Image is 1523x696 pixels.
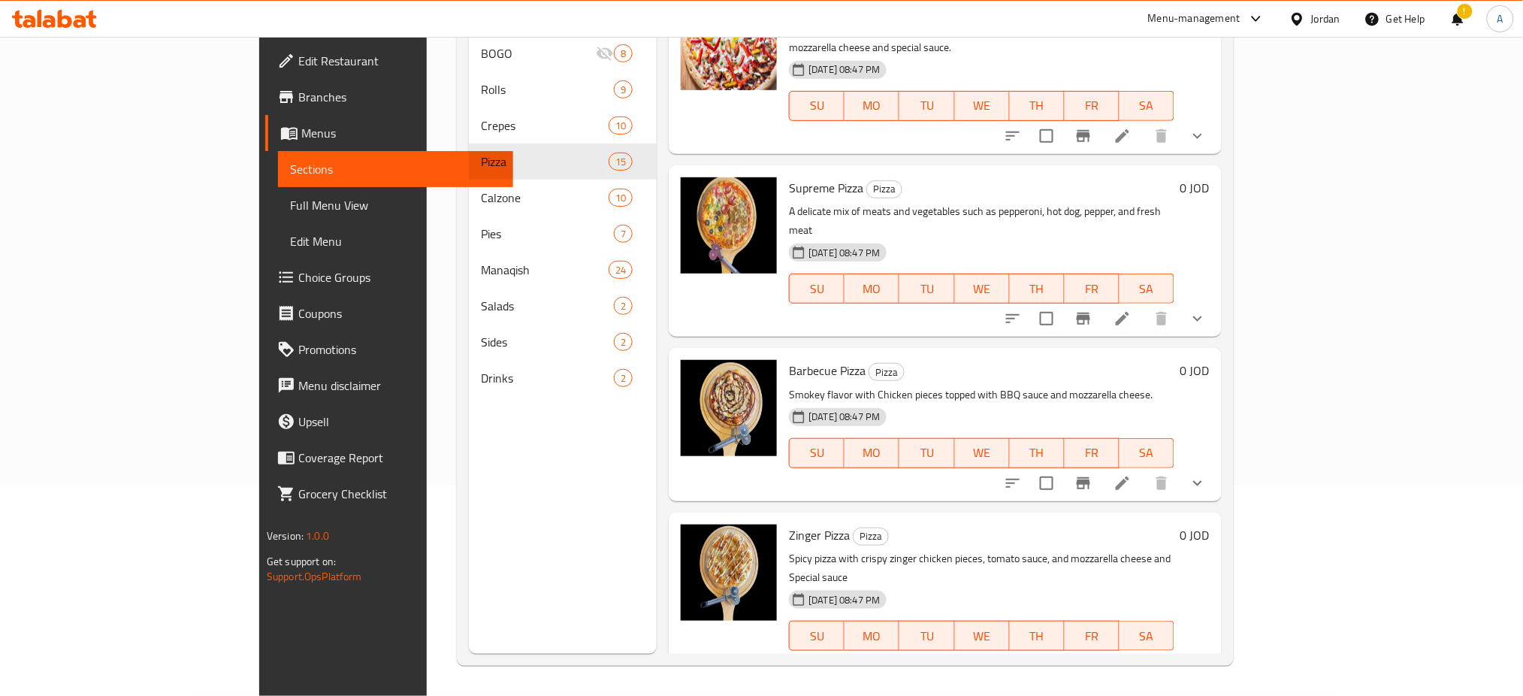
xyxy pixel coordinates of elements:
[265,79,514,115] a: Branches
[995,465,1031,501] button: sort-choices
[298,52,502,70] span: Edit Restaurant
[789,359,866,382] span: Barbecue Pizza
[851,625,893,647] span: MO
[1126,95,1168,117] span: SA
[481,261,609,279] span: Manaqish
[1114,310,1132,328] a: Edit menu item
[1189,127,1207,145] svg: Show Choices
[789,20,1174,57] p: Fajita pizza with marinated chicken pieces, peppers, and vegetables, topped with mozzarella chees...
[469,144,657,180] div: Pizza15
[845,621,899,651] button: MO
[1010,274,1065,304] button: TH
[1065,91,1120,121] button: FR
[796,625,839,647] span: SU
[802,62,886,77] span: [DATE] 08:47 PM
[1120,621,1174,651] button: SA
[481,44,596,62] div: BOGO
[866,180,902,198] div: Pizza
[796,95,839,117] span: SU
[1010,438,1065,468] button: TH
[1189,310,1207,328] svg: Show Choices
[955,438,1010,468] button: WE
[995,118,1031,154] button: sort-choices
[1114,127,1132,145] a: Edit menu item
[789,524,850,546] span: Zinger Pizza
[845,438,899,468] button: MO
[1148,10,1240,28] div: Menu-management
[961,625,1004,647] span: WE
[469,35,657,71] div: BOGO8
[609,153,633,171] div: items
[267,567,362,586] a: Support.OpsPlatform
[1180,177,1210,198] h6: 0 JOD
[853,528,889,546] div: Pizza
[1144,118,1180,154] button: delete
[1016,442,1059,464] span: TH
[899,91,954,121] button: TU
[298,449,502,467] span: Coverage Report
[961,442,1004,464] span: WE
[481,117,609,135] span: Crepes
[615,299,632,313] span: 2
[267,526,304,546] span: Version:
[469,180,657,216] div: Calzone10
[789,91,845,121] button: SU
[802,593,886,607] span: [DATE] 08:47 PM
[789,202,1174,240] p: A delicate mix of meats and vegetables such as pepperoni, hot dog, pepper, and fresh meat
[1120,91,1174,121] button: SA
[609,189,633,207] div: items
[265,331,514,368] a: Promotions
[1031,468,1062,499] span: Select to update
[614,44,633,62] div: items
[869,364,904,381] span: Pizza
[469,71,657,107] div: Rolls9
[614,80,633,98] div: items
[995,648,1031,684] button: sort-choices
[1016,278,1059,300] span: TH
[1180,465,1216,501] button: show more
[1010,91,1065,121] button: TH
[961,278,1004,300] span: WE
[609,261,633,279] div: items
[796,442,839,464] span: SU
[469,324,657,360] div: Sides2
[789,177,863,199] span: Supreme Pizza
[265,115,514,151] a: Menus
[481,189,609,207] span: Calzone
[1126,625,1168,647] span: SA
[298,413,502,431] span: Upsell
[1114,474,1132,492] a: Edit menu item
[1180,118,1216,154] button: show more
[905,278,948,300] span: TU
[298,340,502,359] span: Promotions
[1065,301,1101,337] button: Branch-specific-item
[1144,465,1180,501] button: delete
[265,404,514,440] a: Upsell
[301,124,502,142] span: Menus
[481,153,609,171] span: Pizza
[265,43,514,79] a: Edit Restaurant
[1065,274,1120,304] button: FR
[1010,621,1065,651] button: TH
[481,225,614,243] div: Pies
[1071,278,1114,300] span: FR
[615,335,632,350] span: 2
[995,301,1031,337] button: sort-choices
[955,91,1010,121] button: WE
[1031,303,1062,334] span: Select to update
[614,297,633,315] div: items
[481,297,614,315] span: Salads
[1180,301,1216,337] button: show more
[298,268,502,286] span: Choice Groups
[905,625,948,647] span: TU
[1065,465,1101,501] button: Branch-specific-item
[609,263,632,277] span: 24
[1031,650,1062,682] span: Select to update
[1071,442,1114,464] span: FR
[1126,278,1168,300] span: SA
[961,95,1004,117] span: WE
[278,187,514,223] a: Full Menu View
